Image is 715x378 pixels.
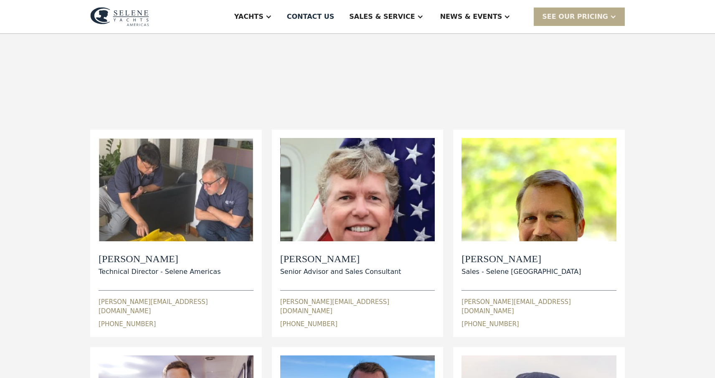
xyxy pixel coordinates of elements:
[280,319,337,329] div: [PHONE_NUMBER]
[234,12,264,22] div: Yachts
[287,12,335,22] div: Contact US
[461,267,581,277] div: Sales - Selene [GEOGRAPHIC_DATA]
[534,8,625,26] div: SEE Our Pricing
[280,253,401,265] h2: [PERSON_NAME]
[280,267,401,277] div: Senior Advisor and Sales Consultant
[542,12,608,22] div: SEE Our Pricing
[349,12,415,22] div: Sales & Service
[99,319,156,329] div: [PHONE_NUMBER]
[461,297,616,316] div: [PERSON_NAME][EMAIL_ADDRESS][DOMAIN_NAME]
[280,138,435,329] div: [PERSON_NAME]Senior Advisor and Sales Consultant[PERSON_NAME][EMAIL_ADDRESS][DOMAIN_NAME][PHONE_N...
[99,138,254,329] div: [PERSON_NAME]Technical Director - Selene Americas[PERSON_NAME][EMAIL_ADDRESS][DOMAIN_NAME][PHONE_...
[440,12,502,22] div: News & EVENTS
[461,138,616,329] div: [PERSON_NAME]Sales - Selene [GEOGRAPHIC_DATA][PERSON_NAME][EMAIL_ADDRESS][DOMAIN_NAME][PHONE_NUMBER]
[99,297,254,316] div: [PERSON_NAME][EMAIL_ADDRESS][DOMAIN_NAME]
[99,253,221,265] h2: [PERSON_NAME]
[280,297,435,316] div: [PERSON_NAME][EMAIL_ADDRESS][DOMAIN_NAME]
[99,267,221,277] div: Technical Director - Selene Americas
[461,319,519,329] div: [PHONE_NUMBER]
[461,253,581,265] h2: [PERSON_NAME]
[90,7,149,26] img: logo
